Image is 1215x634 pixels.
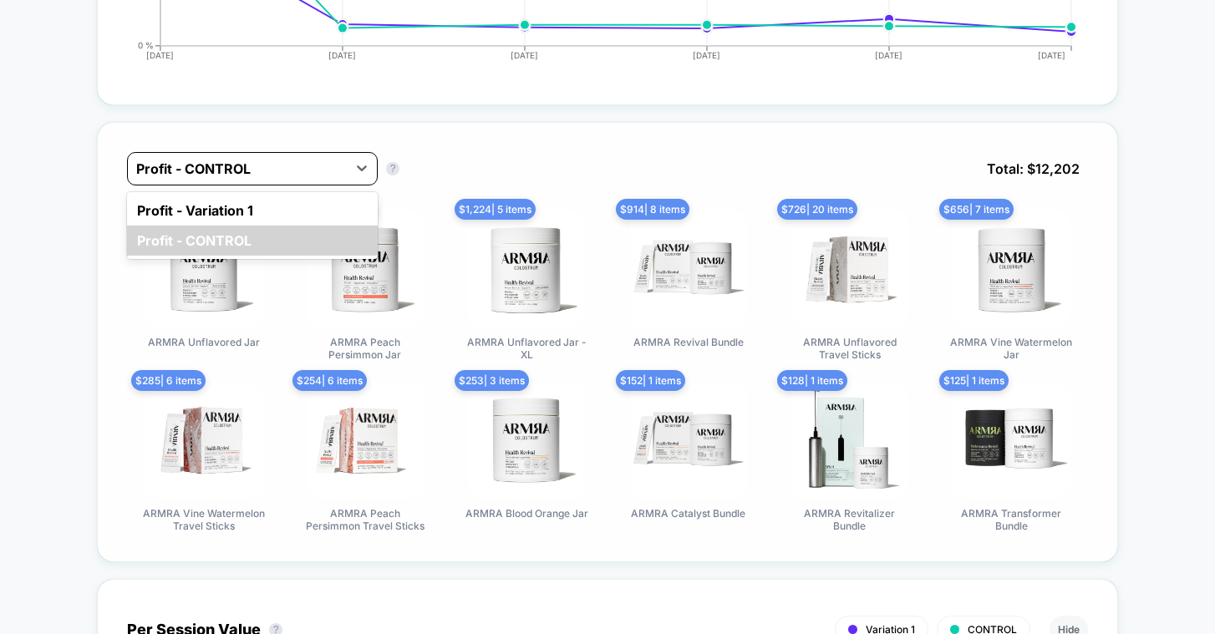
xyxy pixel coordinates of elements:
[148,336,260,348] span: ARMRA Unflavored Jar
[953,382,1070,499] img: ARMRA Transformer Bundle
[302,336,428,361] span: ARMRA Peach Persimmon Jar
[127,226,378,256] div: Profit - CONTROL
[455,370,529,391] span: $ 253 | 3 items
[138,40,154,50] tspan: 0 %
[630,210,747,327] img: ARMRA Revival Bundle
[791,382,908,499] img: ARMRA Revitalizer Bundle
[302,507,428,532] span: ARMRA Peach Persimmon Travel Sticks
[468,382,585,499] img: ARMRA Blood Orange Jar
[328,50,356,60] tspan: [DATE]
[616,199,689,220] span: $ 914 | 8 items
[127,195,378,226] div: Profit - Variation 1
[292,370,367,391] span: $ 254 | 6 items
[631,507,745,520] span: ARMRA Catalyst Bundle
[791,210,908,327] img: ARMRA Unflavored Travel Sticks
[1038,50,1065,60] tspan: [DATE]
[386,162,399,175] button: ?
[131,370,206,391] span: $ 285 | 6 items
[939,370,1009,391] span: $ 125 | 1 items
[876,50,903,60] tspan: [DATE]
[307,210,424,327] img: ARMRA Peach Persimmon Jar
[616,370,685,391] span: $ 152 | 1 items
[633,336,744,348] span: ARMRA Revival Bundle
[511,50,538,60] tspan: [DATE]
[145,382,262,499] img: ARMRA Vine Watermelon Travel Sticks
[948,507,1074,532] span: ARMRA Transformer Bundle
[145,210,262,327] img: ARMRA Unflavored Jar
[455,199,536,220] span: $ 1,224 | 5 items
[948,336,1074,361] span: ARMRA Vine Watermelon Jar
[141,507,267,532] span: ARMRA Vine Watermelon Travel Sticks
[939,199,1014,220] span: $ 656 | 7 items
[979,152,1088,185] span: Total: $ 12,202
[468,210,585,327] img: ARMRA Unflavored Jar - XL
[953,210,1070,327] img: ARMRA Vine Watermelon Jar
[630,382,747,499] img: ARMRA Catalyst Bundle
[464,336,589,361] span: ARMRA Unflavored Jar - XL
[465,507,588,520] span: ARMRA Blood Orange Jar
[777,199,857,220] span: $ 726 | 20 items
[146,50,174,60] tspan: [DATE]
[787,336,913,361] span: ARMRA Unflavored Travel Sticks
[787,507,913,532] span: ARMRA Revitalizer Bundle
[307,382,424,499] img: ARMRA Peach Persimmon Travel Sticks
[777,370,847,391] span: $ 128 | 1 items
[694,50,721,60] tspan: [DATE]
